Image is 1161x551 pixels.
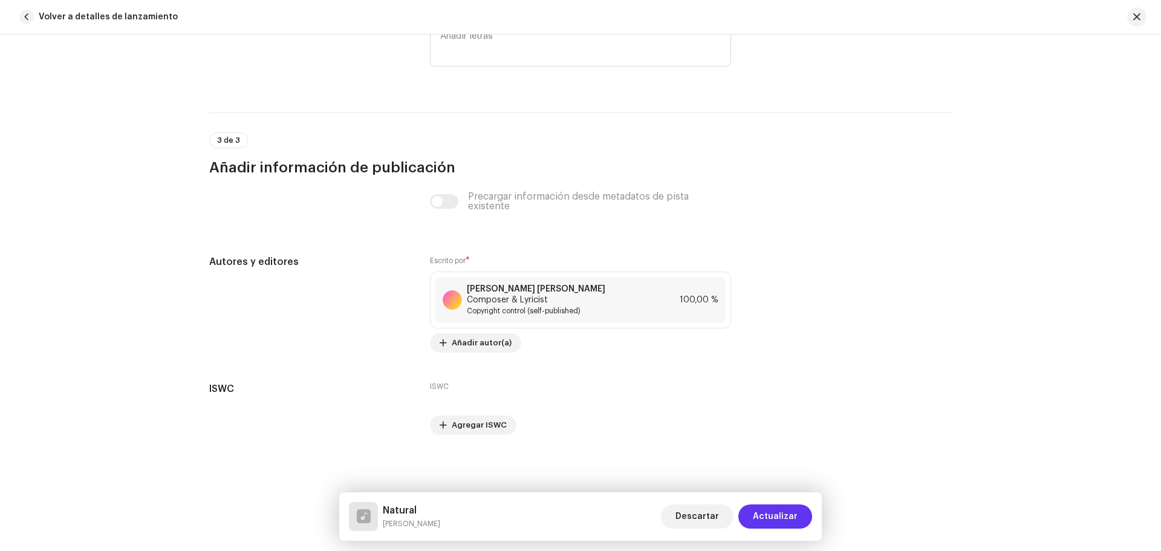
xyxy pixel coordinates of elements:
[430,333,521,353] button: Añadir autor(a)
[753,504,798,529] span: Actualizar
[467,295,548,305] span: Composer & Lyricist
[467,306,653,316] span: Copyright control (self-published)
[217,137,240,144] span: 3 de 3
[680,295,718,305] span: 100,00 %
[383,503,440,518] h5: Natural
[209,382,411,396] h5: ISWC
[430,257,466,264] small: Escrito por
[452,413,507,437] span: Agregar ISWC
[209,158,952,177] h3: Añadir información de publicación
[209,255,411,269] h5: Autores y editores
[467,284,605,294] strong: [PERSON_NAME] [PERSON_NAME]
[430,416,516,435] button: Agregar ISWC
[738,504,812,529] button: Actualizar
[383,518,440,530] small: Natural
[430,382,449,391] label: ISWC
[675,504,719,529] span: Descartar
[661,504,733,529] button: Descartar
[452,331,512,355] span: Añadir autor(a)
